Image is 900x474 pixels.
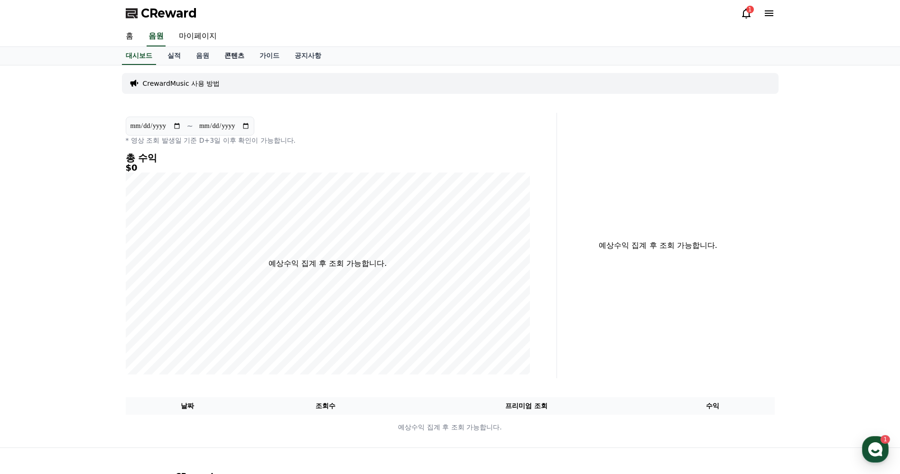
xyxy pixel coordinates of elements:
[3,301,63,324] a: 홈
[126,136,530,145] p: * 영상 조회 발생일 기준 D+3일 이후 확인이 가능합니다.
[126,153,530,163] h4: 총 수익
[249,397,401,415] th: 조회수
[252,47,287,65] a: 가이드
[187,120,193,132] p: ~
[147,315,158,322] span: 설정
[565,240,752,251] p: 예상수익 집계 후 조회 가능합니다.
[741,8,752,19] a: 1
[122,301,182,324] a: 설정
[96,300,100,308] span: 1
[217,47,252,65] a: 콘텐츠
[188,47,217,65] a: 음원
[746,6,754,13] div: 1
[126,6,197,21] a: CReward
[402,397,651,415] th: 프리미엄 조회
[30,315,36,322] span: 홈
[87,315,98,323] span: 대화
[651,397,775,415] th: 수익
[160,47,188,65] a: 실적
[118,27,141,46] a: 홈
[171,27,224,46] a: 마이페이지
[287,47,329,65] a: 공지사항
[63,301,122,324] a: 1대화
[147,27,166,46] a: 음원
[141,6,197,21] span: CReward
[126,163,530,173] h5: $0
[126,397,250,415] th: 날짜
[122,47,156,65] a: 대시보드
[269,258,387,269] p: 예상수익 집계 후 조회 가능합니다.
[126,422,774,432] p: 예상수익 집계 후 조회 가능합니다.
[143,79,220,88] a: CrewardMusic 사용 방법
